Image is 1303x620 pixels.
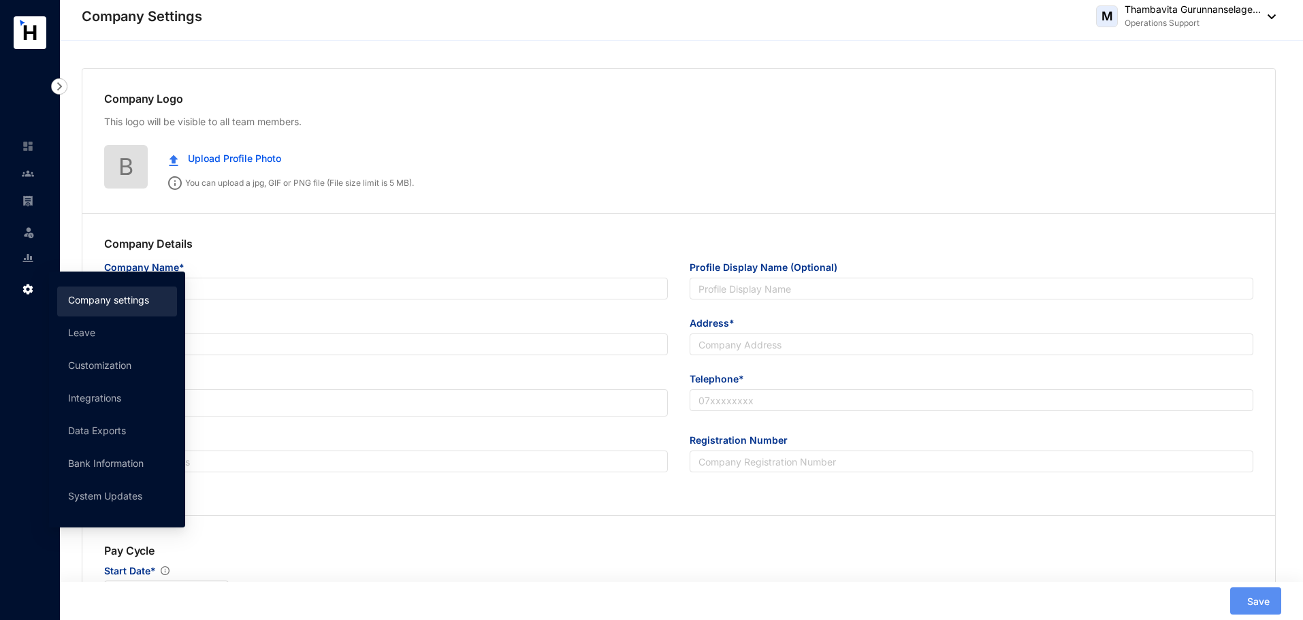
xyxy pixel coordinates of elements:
button: Save [1230,587,1281,615]
p: Thambavita Gurunnanselage... [1125,3,1261,16]
img: home-unselected.a29eae3204392db15eaf.svg [22,140,34,152]
img: info.ad751165ce926853d1d36026adaaebbf.svg [161,561,170,581]
img: payroll-unselected.b590312f920e76f0c668.svg [22,195,34,207]
label: Address* [690,316,744,331]
span: B [118,148,133,184]
input: Branch Locations [104,451,668,472]
span: M [1101,10,1113,22]
li: Payroll [11,187,44,214]
input: Telephone* [690,389,1253,411]
p: Company Logo [104,91,1253,107]
li: Reports [11,244,44,272]
label: Profile Display Name (Optional) [690,260,847,275]
img: people-unselected.118708e94b43a90eceab.svg [22,167,34,180]
img: dropdown-black.8e83cc76930a90b1a4fdb6d089b7bf3a.svg [1261,14,1276,19]
span: Branches [104,433,668,449]
label: Telephone* [690,372,754,387]
span: Upload Profile Photo [188,151,281,166]
img: report-unselected.e6a6b4230fc7da01f883.svg [22,252,34,264]
label: Email* [104,316,144,331]
img: settings.f4f5bcbb8b4eaa341756.svg [22,283,34,295]
input: Profile Display Name (Optional) [690,278,1253,299]
input: Email* [104,333,668,355]
label: Industry* [104,372,159,387]
input: Registration Number [690,451,1253,472]
label: Registration Number [690,433,797,448]
img: info.ad751165ce926853d1d36026adaaebbf.svg [168,176,182,190]
p: Pay Cycle [104,542,229,559]
button: Upload Profile Photo [159,145,291,172]
p: Operations Support [1125,16,1261,30]
p: This logo will be visible to all team members. [104,115,1253,129]
p: Company Details [104,235,1253,260]
span: Start Date* [104,559,156,581]
span: Save [1247,595,1270,608]
img: upload.c0f81fc875f389a06f631e1c6d8834da.svg [169,154,178,166]
img: nav-icon-right.af6afadce00d159da59955279c43614e.svg [51,78,67,95]
img: leave-unselected.2934df6273408c3f84d9.svg [22,225,35,239]
label: Company Name* [104,260,194,275]
p: Company Settings [82,7,202,26]
li: Contacts [11,160,44,187]
input: Address* [690,333,1253,355]
input: Company Name* [104,278,668,299]
p: You can upload a jpg, GIF or PNG file (File size limit is 5 MB). [159,172,414,190]
li: Home [11,133,44,160]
